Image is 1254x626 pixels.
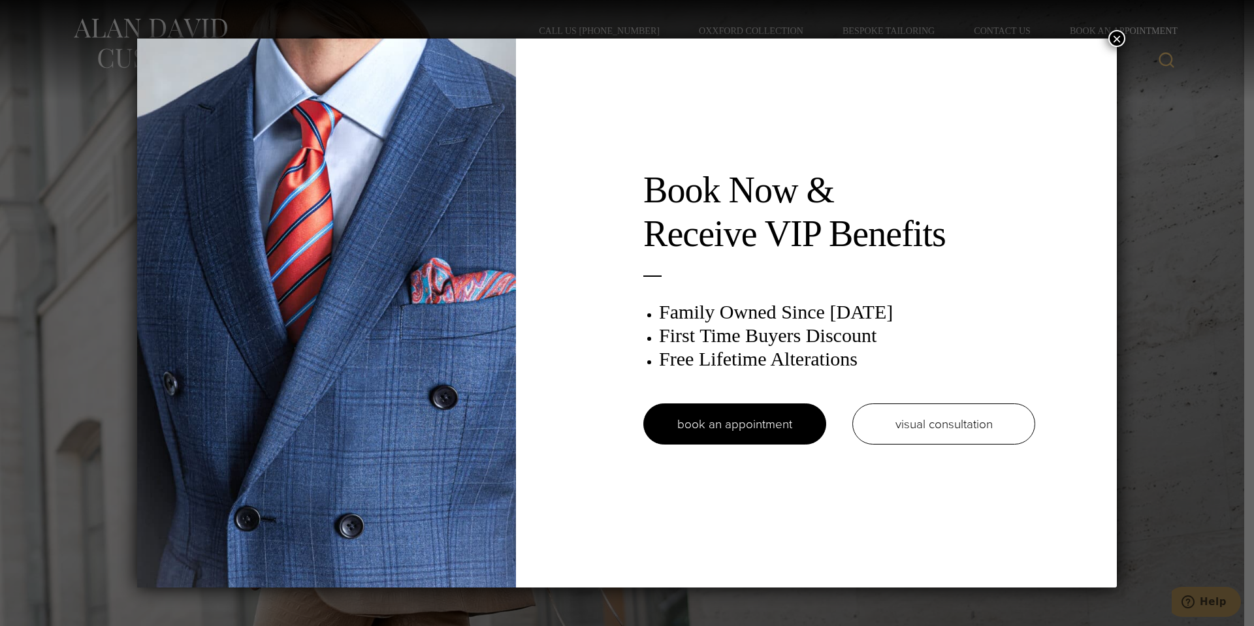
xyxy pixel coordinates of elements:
[659,324,1035,347] h3: First Time Buyers Discount
[1108,30,1125,47] button: Close
[643,403,826,445] a: book an appointment
[643,168,1035,256] h2: Book Now & Receive VIP Benefits
[852,403,1035,445] a: visual consultation
[28,9,55,21] span: Help
[659,300,1035,324] h3: Family Owned Since [DATE]
[659,347,1035,371] h3: Free Lifetime Alterations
